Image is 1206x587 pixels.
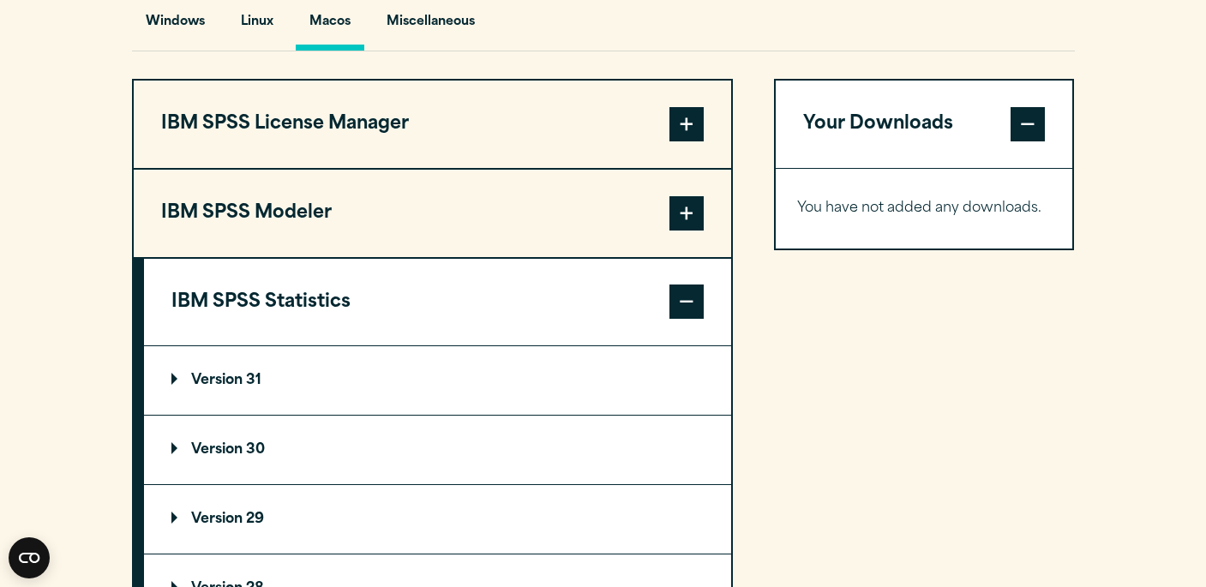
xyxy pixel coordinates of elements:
summary: Version 31 [144,346,731,415]
button: Your Downloads [776,81,1073,168]
button: Windows [132,2,219,51]
p: You have not added any downloads. [797,196,1052,221]
button: Linux [227,2,287,51]
button: IBM SPSS License Manager [134,81,731,168]
div: Your Downloads [776,168,1073,249]
button: IBM SPSS Modeler [134,170,731,257]
p: Version 29 [171,512,264,526]
button: Miscellaneous [373,2,489,51]
button: Macos [296,2,364,51]
summary: Version 29 [144,485,731,554]
button: Open CMP widget [9,537,50,578]
p: Version 31 [171,374,261,387]
button: IBM SPSS Statistics [144,259,731,346]
p: Version 30 [171,443,265,457]
summary: Version 30 [144,416,731,484]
